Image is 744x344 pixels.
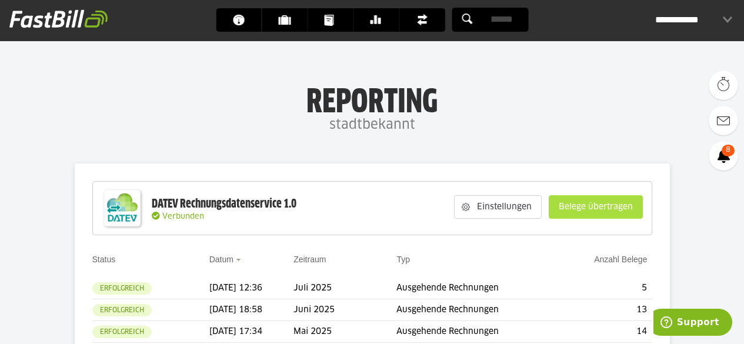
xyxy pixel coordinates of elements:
a: Typ [396,255,410,264]
a: Kunden [262,8,307,32]
a: Status [92,255,116,264]
td: 13 [560,299,652,321]
h1: Reporting [118,83,626,113]
td: Ausgehende Rechnungen [396,278,559,299]
span: Dashboard [232,8,252,32]
sl-badge: Erfolgreich [92,304,152,316]
td: [DATE] 18:58 [209,299,293,321]
a: 8 [709,141,738,171]
span: Kunden [278,8,298,32]
span: Dokumente [324,8,343,32]
a: Datum [209,255,233,264]
span: Verbunden [162,213,204,221]
sl-badge: Erfolgreich [92,282,152,295]
a: Banking [353,8,399,32]
td: Juli 2025 [293,278,396,299]
td: Juni 2025 [293,299,396,321]
a: Dashboard [216,8,261,32]
td: 14 [560,321,652,343]
img: fastbill_logo_white.png [9,9,108,28]
sl-button: Einstellungen [454,195,542,219]
img: DATEV-Datenservice Logo [99,185,146,232]
a: Zeitraum [293,255,326,264]
a: Finanzen [399,8,445,32]
sl-badge: Erfolgreich [92,326,152,338]
td: Ausgehende Rechnungen [396,299,559,321]
span: 8 [722,145,735,156]
span: Finanzen [416,8,435,32]
span: Banking [370,8,389,32]
sl-button: Belege übertragen [549,195,643,219]
img: sort_desc.gif [236,259,243,261]
td: 5 [560,278,652,299]
td: [DATE] 17:34 [209,321,293,343]
td: Ausgehende Rechnungen [396,321,559,343]
td: Mai 2025 [293,321,396,343]
div: DATEV Rechnungsdatenservice 1.0 [152,196,296,212]
a: Anzahl Belege [594,255,647,264]
td: [DATE] 12:36 [209,278,293,299]
iframe: Öffnet ein Widget, in dem Sie weitere Informationen finden [653,309,732,338]
a: Dokumente [308,8,353,32]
